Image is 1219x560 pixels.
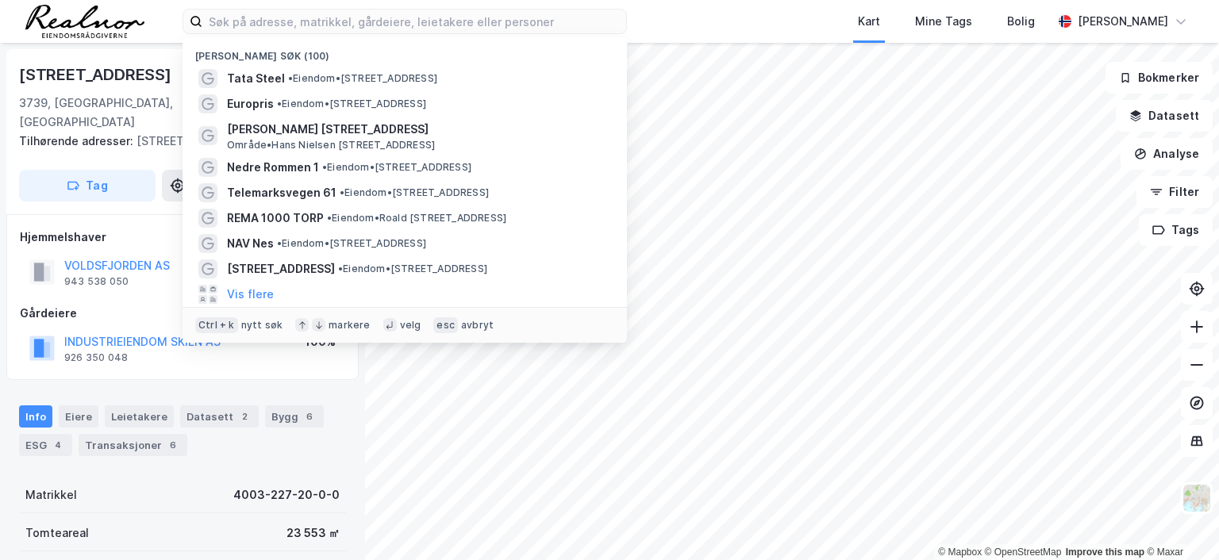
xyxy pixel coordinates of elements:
[227,69,285,88] span: Tata Steel
[340,186,344,198] span: •
[165,437,181,453] div: 6
[241,319,283,332] div: nytt søk
[1136,176,1213,208] button: Filter
[227,158,319,177] span: Nedre Rommen 1
[79,434,187,456] div: Transaksjoner
[227,183,336,202] span: Telemarksvegen 61
[64,351,128,364] div: 926 350 048
[1182,483,1212,513] img: Z
[286,524,340,543] div: 23 553 ㎡
[327,212,506,224] span: Eiendom • Roald [STREET_ADDRESS]
[288,72,437,85] span: Eiendom • [STREET_ADDRESS]
[19,170,156,201] button: Tag
[461,319,494,332] div: avbryt
[302,408,317,424] div: 6
[277,237,426,250] span: Eiendom • [STREET_ADDRESS]
[227,120,608,139] span: [PERSON_NAME] [STREET_ADDRESS]
[1007,12,1035,31] div: Bolig
[25,524,89,543] div: Tomteareal
[1066,547,1144,558] a: Improve this map
[327,212,332,224] span: •
[50,437,66,453] div: 4
[938,547,982,558] a: Mapbox
[19,434,72,456] div: ESG
[1106,62,1213,94] button: Bokmerker
[1078,12,1168,31] div: [PERSON_NAME]
[277,237,282,249] span: •
[433,317,458,333] div: esc
[25,5,144,38] img: realnor-logo.934646d98de889bb5806.png
[183,37,627,66] div: [PERSON_NAME] søk (100)
[105,405,174,428] div: Leietakere
[915,12,972,31] div: Mine Tags
[227,259,335,278] span: [STREET_ADDRESS]
[277,98,426,110] span: Eiendom • [STREET_ADDRESS]
[227,139,435,152] span: Område • Hans Nielsen [STREET_ADDRESS]
[227,234,274,253] span: NAV Nes
[19,62,175,87] div: [STREET_ADDRESS]
[288,72,293,84] span: •
[265,405,324,428] div: Bygg
[19,134,137,148] span: Tilhørende adresser:
[19,132,333,151] div: [STREET_ADDRESS]
[195,317,238,333] div: Ctrl + k
[322,161,471,174] span: Eiendom • [STREET_ADDRESS]
[858,12,880,31] div: Kart
[227,285,274,304] button: Vis flere
[1139,214,1213,246] button: Tags
[64,275,129,288] div: 943 538 050
[1140,484,1219,560] iframe: Chat Widget
[322,161,327,173] span: •
[329,319,370,332] div: markere
[985,547,1062,558] a: OpenStreetMap
[202,10,626,33] input: Søk på adresse, matrikkel, gårdeiere, leietakere eller personer
[236,408,252,424] div: 2
[338,263,343,274] span: •
[400,319,421,332] div: velg
[1116,100,1213,132] button: Datasett
[233,485,340,504] div: 4003-227-20-0-0
[227,209,324,228] span: REMA 1000 TORP
[20,304,345,323] div: Gårdeiere
[19,94,274,132] div: 3739, [GEOGRAPHIC_DATA], [GEOGRAPHIC_DATA]
[25,485,77,504] div: Matrikkel
[59,405,98,428] div: Eiere
[1140,484,1219,560] div: Kontrollprogram for chat
[180,405,259,428] div: Datasett
[227,94,274,113] span: Europris
[338,263,487,275] span: Eiendom • [STREET_ADDRESS]
[1121,138,1213,170] button: Analyse
[20,228,345,247] div: Hjemmelshaver
[277,98,282,109] span: •
[340,186,489,199] span: Eiendom • [STREET_ADDRESS]
[19,405,52,428] div: Info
